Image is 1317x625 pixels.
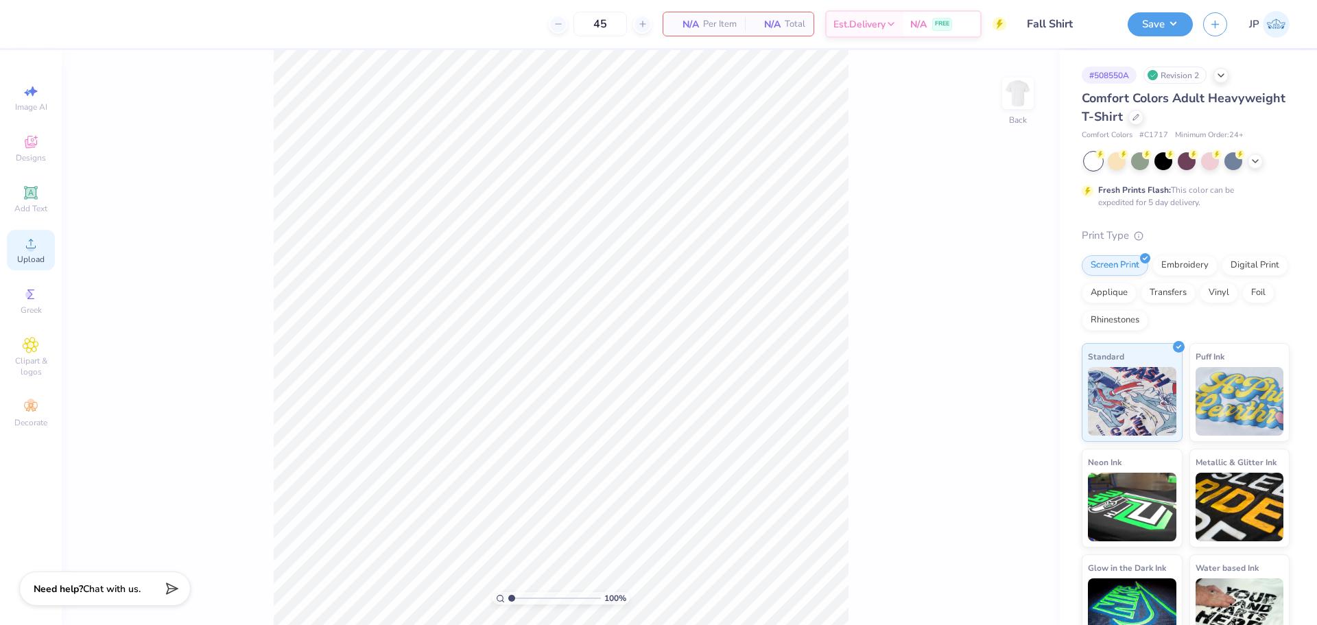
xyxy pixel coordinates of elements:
span: N/A [753,17,781,32]
span: Minimum Order: 24 + [1175,130,1244,141]
span: N/A [910,17,927,32]
input: Untitled Design [1017,10,1117,38]
span: JP [1249,16,1259,32]
div: Transfers [1141,283,1196,303]
div: Foil [1242,283,1274,303]
span: Upload [17,254,45,265]
span: 100 % [604,592,626,604]
img: Metallic & Glitter Ink [1196,473,1284,541]
img: John Paul Torres [1263,11,1290,38]
span: FREE [935,19,949,29]
input: – – [573,12,627,36]
span: Decorate [14,417,47,428]
span: Chat with us. [83,582,141,595]
span: Total [785,17,805,32]
strong: Fresh Prints Flash: [1098,185,1171,196]
div: Screen Print [1082,255,1148,276]
span: Image AI [15,102,47,113]
span: Add Text [14,203,47,214]
span: Comfort Colors Adult Heavyweight T-Shirt [1082,90,1285,125]
span: Neon Ink [1088,455,1122,469]
div: # 508550A [1082,67,1137,84]
span: Per Item [703,17,737,32]
strong: Need help? [34,582,83,595]
div: Digital Print [1222,255,1288,276]
img: Back [1004,80,1032,107]
span: # C1717 [1139,130,1168,141]
button: Save [1128,12,1193,36]
span: Metallic & Glitter Ink [1196,455,1277,469]
div: Rhinestones [1082,310,1148,331]
span: Glow in the Dark Ink [1088,561,1166,575]
span: Standard [1088,349,1124,364]
span: Designs [16,152,46,163]
span: Clipart & logos [7,355,55,377]
div: Revision 2 [1143,67,1207,84]
div: This color can be expedited for 5 day delivery. [1098,184,1267,209]
img: Puff Ink [1196,367,1284,436]
span: N/A [672,17,699,32]
div: Vinyl [1200,283,1238,303]
div: Back [1009,114,1027,126]
span: Comfort Colors [1082,130,1132,141]
img: Standard [1088,367,1176,436]
span: Water based Ink [1196,561,1259,575]
div: Print Type [1082,228,1290,244]
span: Puff Ink [1196,349,1224,364]
img: Neon Ink [1088,473,1176,541]
div: Embroidery [1152,255,1218,276]
span: Greek [21,305,42,316]
div: Applique [1082,283,1137,303]
a: JP [1249,11,1290,38]
span: Est. Delivery [833,17,886,32]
